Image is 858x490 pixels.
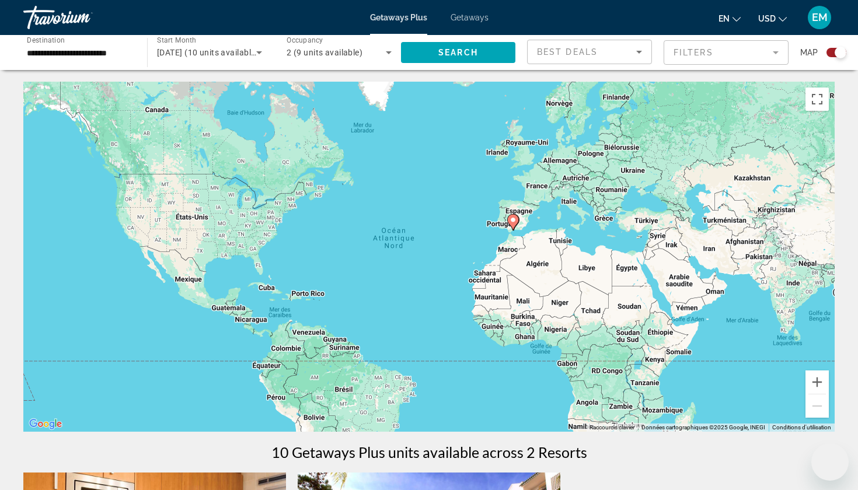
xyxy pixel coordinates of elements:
a: Getaways Plus [370,13,427,22]
button: Change currency [758,10,787,27]
a: Conditions d'utilisation (s'ouvre dans un nouvel onglet) [772,424,831,430]
span: Start Month [157,36,196,44]
span: en [719,14,730,23]
button: User Menu [804,5,835,30]
iframe: Bouton de lancement de la fenêtre de messagerie [811,443,849,481]
a: Travorium [23,2,140,33]
span: Occupancy [287,36,323,44]
button: Raccourcis clavier [590,423,634,432]
span: USD [758,14,776,23]
mat-select: Sort by [537,45,642,59]
span: [DATE] (10 units available) [157,48,259,57]
h1: 10 Getaways Plus units available across 2 Resorts [271,443,587,461]
span: Map [800,44,818,61]
a: Ouvrir cette zone dans Google Maps (dans une nouvelle fenêtre) [26,416,65,432]
a: Getaways [451,13,489,22]
button: Filter [664,40,789,65]
span: Destination [27,36,65,44]
span: 2 (9 units available) [287,48,362,57]
button: Search [401,42,515,63]
span: Search [438,48,478,57]
button: Passer en plein écran [805,87,829,111]
img: Google [26,416,65,432]
button: Zoom avant [805,370,829,394]
span: EM [812,12,828,23]
button: Zoom arrière [805,394,829,418]
button: Change language [719,10,741,27]
span: Données cartographiques ©2025 Google, INEGI [641,424,765,430]
span: Best Deals [537,47,598,57]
